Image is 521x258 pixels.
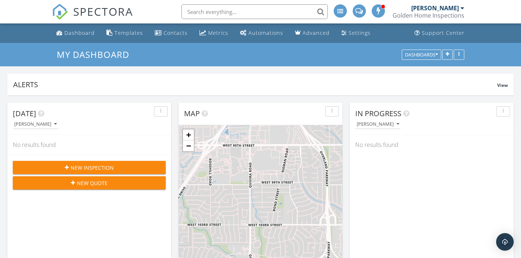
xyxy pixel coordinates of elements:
div: Support Center [422,29,465,36]
div: Advanced [303,29,330,36]
button: [PERSON_NAME] [13,119,58,129]
div: No results found [350,135,514,155]
div: Alerts [13,80,497,89]
a: Zoom in [183,129,194,140]
a: Metrics [196,26,231,40]
a: Contacts [152,26,191,40]
div: No results found [7,135,171,155]
img: The Best Home Inspection Software - Spectora [52,4,68,20]
div: Metrics [208,29,228,36]
div: [PERSON_NAME] [14,122,57,127]
a: SPECTORA [52,10,133,25]
div: Automations [248,29,283,36]
div: Settings [349,29,371,36]
div: Golden Home Inspections [393,12,464,19]
span: Map [184,108,200,118]
div: [PERSON_NAME] [411,4,459,12]
a: Advanced [292,26,333,40]
span: New Quote [77,179,108,187]
div: Open Intercom Messenger [496,233,514,251]
span: View [497,82,508,88]
div: Contacts [164,29,188,36]
a: Dashboard [53,26,98,40]
a: Templates [104,26,146,40]
a: Zoom out [183,140,194,151]
a: Settings [338,26,374,40]
div: Templates [115,29,143,36]
a: Automations (Advanced) [237,26,286,40]
a: My Dashboard [57,48,135,60]
div: Dashboard [64,29,95,36]
span: SPECTORA [73,4,133,19]
a: Support Center [412,26,468,40]
button: New Quote [13,176,166,189]
button: [PERSON_NAME] [355,119,401,129]
div: [PERSON_NAME] [357,122,399,127]
button: New Inspection [13,161,166,174]
div: Dashboards [405,52,438,57]
span: New Inspection [71,164,114,172]
input: Search everything... [181,4,328,19]
span: In Progress [355,108,401,118]
span: [DATE] [13,108,36,118]
button: Dashboards [402,49,441,60]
